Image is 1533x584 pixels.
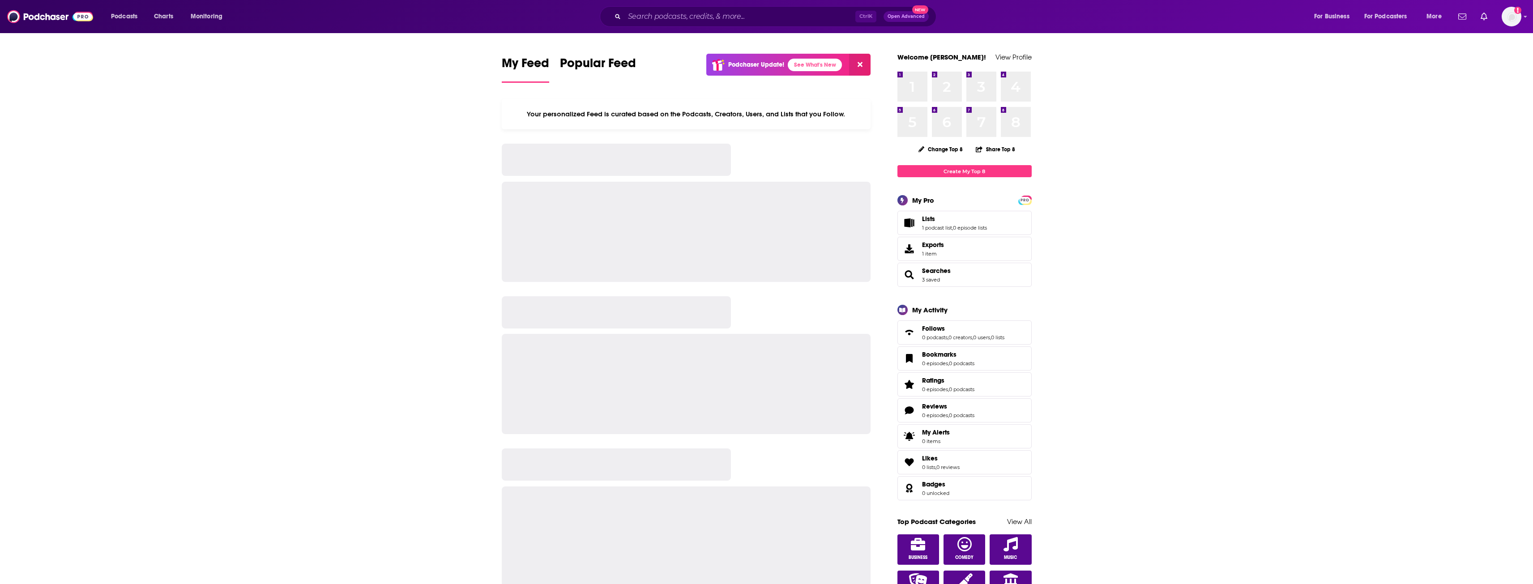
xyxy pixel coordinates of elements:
a: Music [990,534,1032,565]
a: Lists [922,215,987,223]
a: Create My Top 8 [897,165,1032,177]
a: Follows [922,324,1004,332]
span: My Alerts [922,428,950,436]
a: Show notifications dropdown [1455,9,1470,24]
span: Ratings [922,376,944,384]
span: Charts [154,10,173,23]
a: 0 lists [991,334,1004,341]
button: Change Top 8 [913,144,969,155]
a: Likes [901,456,918,469]
span: , [952,225,953,231]
a: Likes [922,454,960,462]
span: Ctrl K [855,11,876,22]
button: open menu [1308,9,1361,24]
span: My Alerts [901,430,918,443]
a: Charts [148,9,179,24]
span: Exports [901,243,918,255]
span: Open Advanced [888,14,925,19]
span: Badges [922,480,945,488]
a: 0 episode lists [953,225,987,231]
span: Reviews [922,402,947,410]
a: Exports [897,237,1032,261]
button: Show profile menu [1502,7,1521,26]
span: PRO [1020,197,1030,204]
a: Show notifications dropdown [1477,9,1491,24]
span: My Feed [502,55,549,76]
a: 0 creators [948,334,972,341]
span: , [948,386,949,392]
a: 0 podcasts [949,412,974,418]
a: Bookmarks [922,350,974,358]
a: Searches [901,269,918,281]
a: Lists [901,217,918,229]
a: Comedy [944,534,986,565]
span: Bookmarks [897,346,1032,371]
div: Search podcasts, credits, & more... [608,6,945,27]
span: Likes [897,450,1032,474]
span: 1 item [922,251,944,257]
span: Popular Feed [560,55,636,76]
a: View Profile [995,53,1032,61]
div: My Activity [912,306,948,314]
a: Badges [922,480,949,488]
span: More [1426,10,1442,23]
button: open menu [1358,9,1420,24]
span: Monitoring [191,10,222,23]
svg: Add a profile image [1514,7,1521,14]
a: Popular Feed [560,55,636,83]
span: Music [1004,555,1017,560]
span: Lists [922,215,935,223]
button: open menu [105,9,149,24]
a: Top Podcast Categories [897,517,976,526]
span: Lists [897,211,1032,235]
span: 0 items [922,438,950,444]
img: User Profile [1502,7,1521,26]
a: 0 podcasts [949,386,974,392]
span: Badges [897,476,1032,500]
span: Searches [897,263,1032,287]
span: For Business [1314,10,1349,23]
a: Welcome [PERSON_NAME]! [897,53,986,61]
div: Your personalized Feed is curated based on the Podcasts, Creators, Users, and Lists that you Follow. [502,99,871,129]
a: Badges [901,482,918,494]
a: Podchaser - Follow, Share and Rate Podcasts [7,8,93,25]
a: Ratings [901,378,918,391]
span: , [935,464,936,470]
p: Podchaser Update! [728,61,784,68]
a: 0 podcasts [949,360,974,367]
span: Comedy [955,555,974,560]
a: View All [1007,517,1032,526]
span: Podcasts [111,10,137,23]
a: Reviews [901,404,918,417]
input: Search podcasts, credits, & more... [624,9,855,24]
a: Reviews [922,402,974,410]
a: Bookmarks [901,352,918,365]
span: Logged in as HannahCR [1502,7,1521,26]
span: Follows [897,320,1032,345]
span: Business [909,555,927,560]
span: Bookmarks [922,350,957,358]
a: 0 unlocked [922,490,949,496]
a: 1 podcast list [922,225,952,231]
span: , [990,334,991,341]
a: 0 reviews [936,464,960,470]
span: Exports [922,241,944,249]
span: Reviews [897,398,1032,422]
a: Searches [922,267,951,275]
span: Follows [922,324,945,332]
a: Follows [901,326,918,339]
a: My Feed [502,55,549,83]
span: For Podcasters [1364,10,1407,23]
a: 0 episodes [922,412,948,418]
a: See What's New [788,59,842,71]
a: 3 saved [922,277,940,283]
a: 0 users [973,334,990,341]
button: open menu [1420,9,1453,24]
button: Open AdvancedNew [884,11,929,22]
a: 0 podcasts [922,334,948,341]
span: , [972,334,973,341]
a: Business [897,534,939,565]
a: 0 episodes [922,386,948,392]
div: My Pro [912,196,934,205]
